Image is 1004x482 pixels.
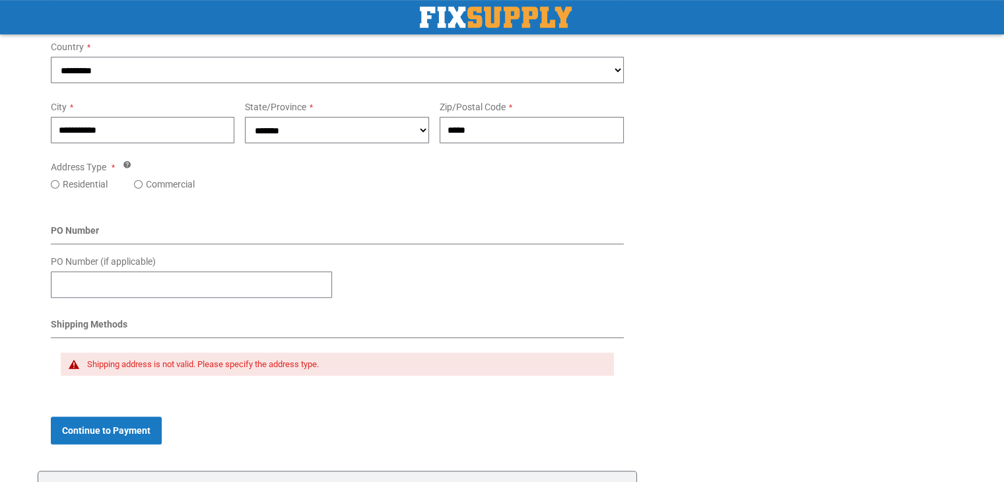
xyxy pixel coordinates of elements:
span: City [51,102,67,112]
label: Residential [63,178,108,191]
a: store logo [420,7,572,28]
span: Address Type [51,162,106,172]
img: Fix Industrial Supply [420,7,572,28]
span: State/Province [245,102,306,112]
button: Continue to Payment [51,417,162,444]
div: Shipping address is not valid. Please specify the address type. [87,359,601,370]
div: Shipping Methods [51,318,624,338]
div: PO Number [51,224,624,244]
span: Zip/Postal Code [440,102,506,112]
span: PO Number (if applicable) [51,256,156,267]
span: Continue to Payment [62,425,151,436]
span: Country [51,42,84,52]
label: Commercial [146,178,195,191]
